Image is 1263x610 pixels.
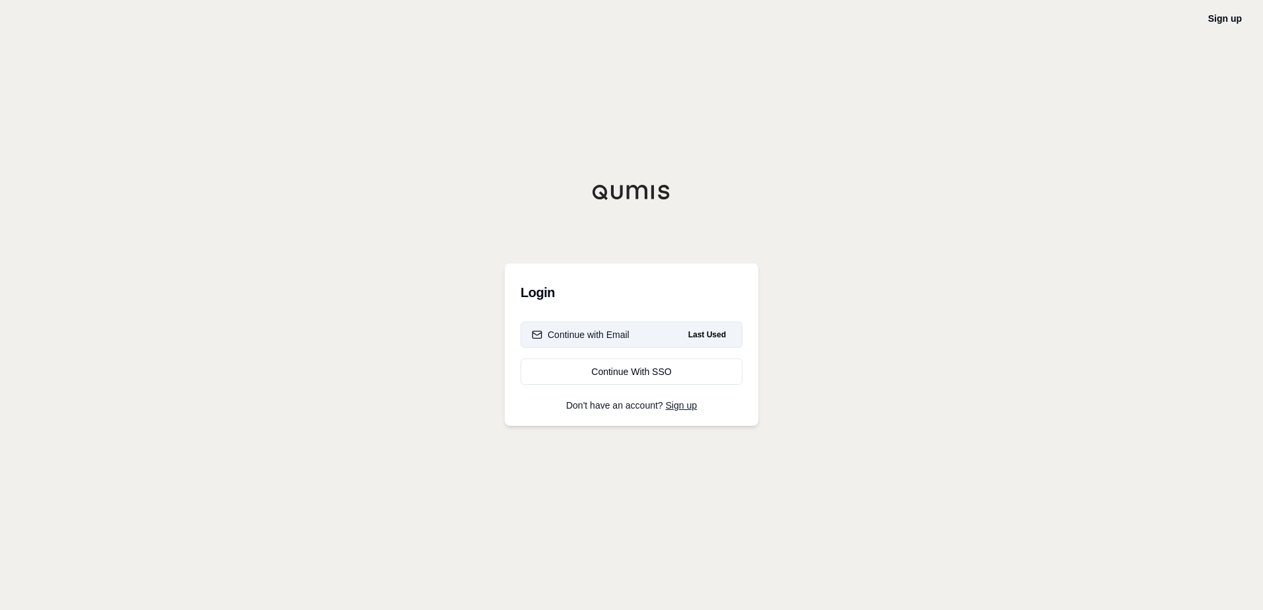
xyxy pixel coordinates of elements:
[683,327,731,343] span: Last Used
[521,401,742,410] p: Don't have an account?
[532,328,630,341] div: Continue with Email
[521,358,742,385] a: Continue With SSO
[1208,13,1242,24] a: Sign up
[521,279,742,306] h3: Login
[521,322,742,348] button: Continue with EmailLast Used
[592,184,671,200] img: Qumis
[666,400,697,411] a: Sign up
[532,365,731,378] div: Continue With SSO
